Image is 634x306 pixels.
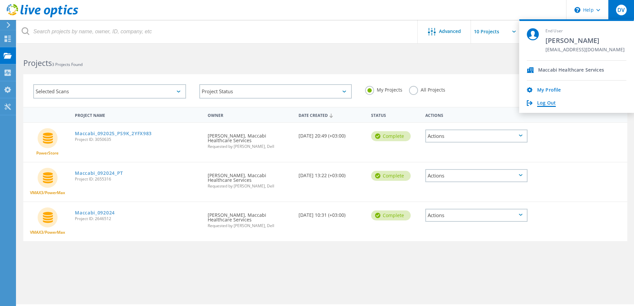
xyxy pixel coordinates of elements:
a: Maccabi_092024_PT [75,171,123,175]
span: Requested by [PERSON_NAME], Dell [208,184,292,188]
div: Actions [422,109,531,121]
div: [PERSON_NAME], Maccabi Healthcare Services [204,162,295,195]
b: Projects [23,58,52,68]
span: End User [545,28,625,34]
span: Project ID: 2655316 [75,177,201,181]
span: Maccabi Healthcare Services [538,67,604,74]
div: Actions [425,169,528,182]
a: Log Out [537,100,556,107]
div: Status [368,109,422,121]
label: All Projects [409,86,445,92]
label: My Projects [365,86,402,92]
div: [PERSON_NAME], Maccabi Healthcare Services [204,123,295,155]
div: [DATE] 13:22 (+03:00) [295,162,368,184]
span: DV [617,7,625,13]
a: Live Optics Dashboard [7,14,78,19]
div: Actions [425,209,528,222]
div: [DATE] 20:49 (+03:00) [295,123,368,145]
div: Owner [204,109,295,121]
span: Project ID: 2646512 [75,217,201,221]
span: VMAX3/PowerMax [30,191,65,195]
div: Project Name [72,109,204,121]
span: 3 Projects Found [52,62,83,67]
span: PowerStore [36,151,59,155]
div: [PERSON_NAME], Maccabi Healthcare Services [204,202,295,234]
div: Complete [371,171,411,181]
a: Maccabi_092025_PS9K_2YFX983 [75,131,152,136]
div: Date Created [295,109,368,121]
div: Complete [371,210,411,220]
span: [EMAIL_ADDRESS][DOMAIN_NAME] [545,47,625,53]
span: [PERSON_NAME] [545,36,625,45]
span: VMAX3/PowerMax [30,230,65,234]
div: Actions [425,130,528,143]
div: [DATE] 10:31 (+03:00) [295,202,368,224]
span: Requested by [PERSON_NAME], Dell [208,224,292,228]
span: Advanced [439,29,461,34]
a: Maccabi_092024 [75,210,115,215]
div: Complete [371,131,411,141]
input: Search projects by name, owner, ID, company, etc [17,20,418,43]
div: Project Status [199,84,352,99]
svg: \n [574,7,580,13]
a: My Profile [537,87,561,94]
span: Requested by [PERSON_NAME], Dell [208,145,292,149]
div: Selected Scans [33,84,186,99]
span: Project ID: 3050635 [75,138,201,142]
